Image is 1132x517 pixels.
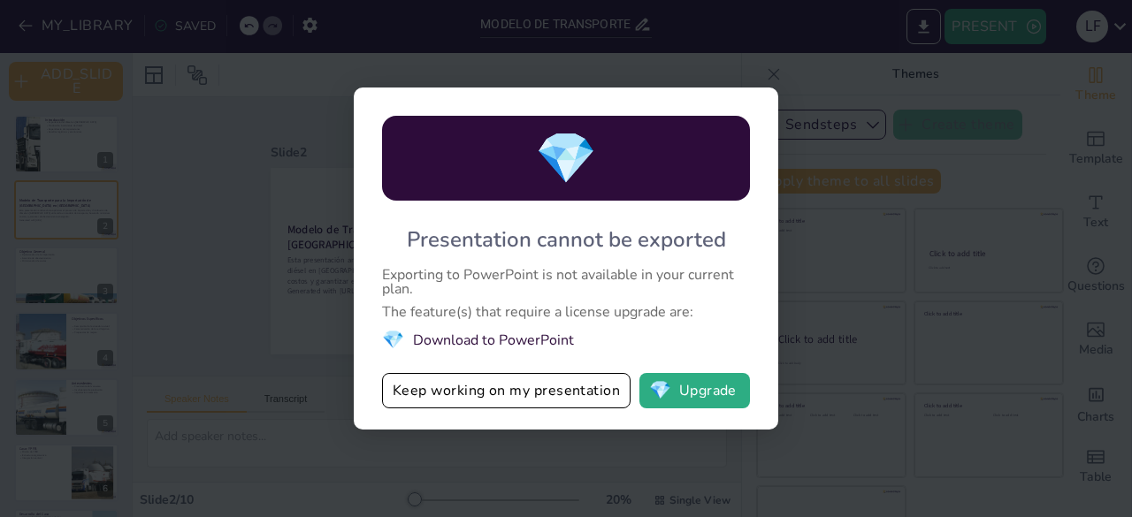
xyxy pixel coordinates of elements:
[639,373,750,408] button: diamondUpgrade
[382,328,750,352] li: Download to PowerPoint
[649,382,671,399] span: diamond
[382,328,404,352] span: diamond
[382,305,750,319] div: The feature(s) that require a license upgrade are:
[407,225,726,254] div: Presentation cannot be exported
[535,125,597,193] span: diamond
[382,373,631,408] button: Keep working on my presentation
[382,268,750,296] div: Exporting to PowerPoint is not available in your current plan.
